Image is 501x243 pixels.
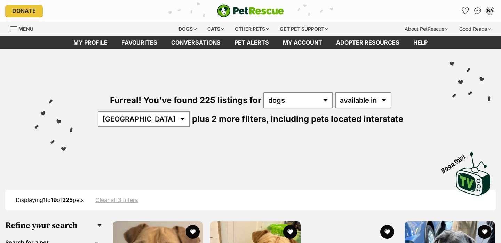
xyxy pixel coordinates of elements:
[478,225,492,239] button: favourite
[51,196,57,203] strong: 19
[460,5,496,16] ul: Account quick links
[381,225,395,239] button: favourite
[16,196,84,203] span: Displaying to of pets
[400,22,453,36] div: About PetRescue
[228,36,276,49] a: Pet alerts
[460,5,471,16] a: Favourites
[66,36,114,49] a: My profile
[62,196,73,203] strong: 225
[10,22,38,34] a: Menu
[472,5,483,16] a: Conversations
[95,197,138,203] a: Clear all 3 filters
[110,95,261,105] span: Furreal! You've found 225 listings for
[276,36,329,49] a: My account
[164,36,228,49] a: conversations
[275,22,333,36] div: Get pet support
[485,5,496,16] button: My account
[456,152,491,196] img: PetRescue TV logo
[329,36,406,49] a: Adopter resources
[5,221,102,230] h3: Refine your search
[474,7,482,14] img: chat-41dd97257d64d25036548639549fe6c8038ab92f7586957e7f3b1b290dea8141.svg
[406,36,435,49] a: Help
[217,4,284,17] img: logo-e224e6f780fb5917bec1dbf3a21bbac754714ae5b6737aabdf751b685950b380.svg
[217,4,284,17] a: PetRescue
[456,146,491,197] a: Boop this!
[454,22,496,36] div: Good Reads
[192,114,269,124] span: plus 2 more filters,
[487,7,494,14] div: NA
[230,22,274,36] div: Other pets
[114,36,164,49] a: Favourites
[43,196,46,203] strong: 1
[18,26,33,32] span: Menu
[186,225,200,239] button: favourite
[202,22,229,36] div: Cats
[440,149,472,174] span: Boop this!
[5,5,43,17] a: Donate
[174,22,201,36] div: Dogs
[271,114,403,124] span: including pets located interstate
[283,225,297,239] button: favourite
